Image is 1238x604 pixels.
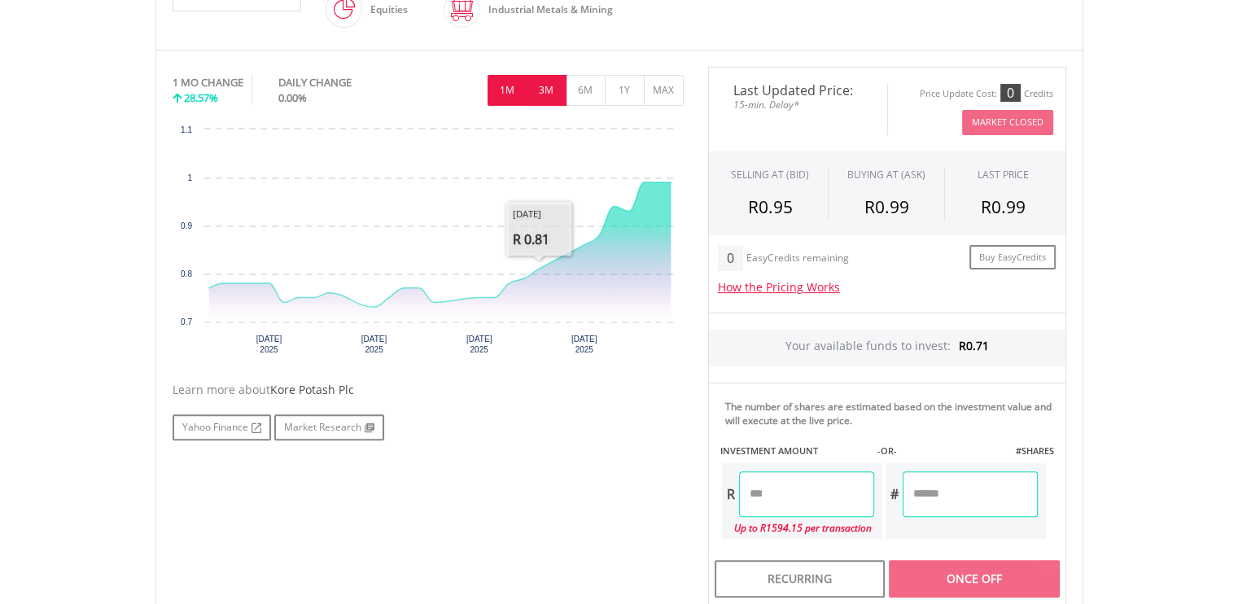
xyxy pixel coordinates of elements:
div: Once Off [889,560,1059,597]
div: SELLING AT (BID) [731,168,809,182]
span: R0.95 [748,195,793,218]
div: Chart. Highcharts interactive chart. [173,121,684,365]
div: Learn more about [173,382,684,398]
div: 1 MO CHANGE [173,75,243,90]
text: 1 [187,173,192,182]
div: EasyCredits remaining [746,252,849,266]
text: 0.7 [181,317,192,326]
button: 3M [527,75,567,106]
button: 1Y [605,75,645,106]
text: [DATE] 2025 [361,335,387,354]
div: R [722,471,739,517]
a: Buy EasyCredits [969,245,1056,270]
div: DAILY CHANGE [278,75,406,90]
svg: Interactive chart [173,121,684,365]
div: The number of shares are estimated based on the investment value and will execute at the live price. [725,400,1059,427]
label: INVESTMENT AMOUNT [720,444,818,457]
text: 1.1 [181,125,192,134]
button: 6M [566,75,606,106]
label: -OR- [877,444,896,457]
label: #SHARES [1015,444,1053,457]
span: R0.99 [981,195,1026,218]
text: 0.8 [181,269,192,278]
div: Your available funds to invest: [709,330,1065,366]
div: Recurring [715,560,885,597]
div: 0 [718,245,743,271]
button: Market Closed [962,110,1053,135]
button: MAX [644,75,684,106]
button: 1M [488,75,527,106]
div: Up to R1594.15 per transaction [722,517,874,539]
span: Last Updated Price: [721,84,875,97]
text: [DATE] 2025 [571,335,597,354]
text: 0.9 [181,221,192,230]
div: 0 [1000,84,1021,102]
span: BUYING AT (ASK) [847,168,925,182]
div: Credits [1024,88,1053,100]
div: # [886,471,903,517]
div: Price Update Cost: [920,88,997,100]
span: R0.99 [864,195,908,218]
text: [DATE] 2025 [466,335,492,354]
span: 15-min. Delay* [721,97,875,112]
span: R0.71 [959,338,989,353]
a: How the Pricing Works [718,279,840,295]
div: LAST PRICE [978,168,1029,182]
text: [DATE] 2025 [256,335,282,354]
span: Kore Potash Plc [270,382,354,397]
span: 28.57% [184,90,218,105]
a: Market Research [274,414,384,440]
span: 0.00% [278,90,307,105]
a: Yahoo Finance [173,414,271,440]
